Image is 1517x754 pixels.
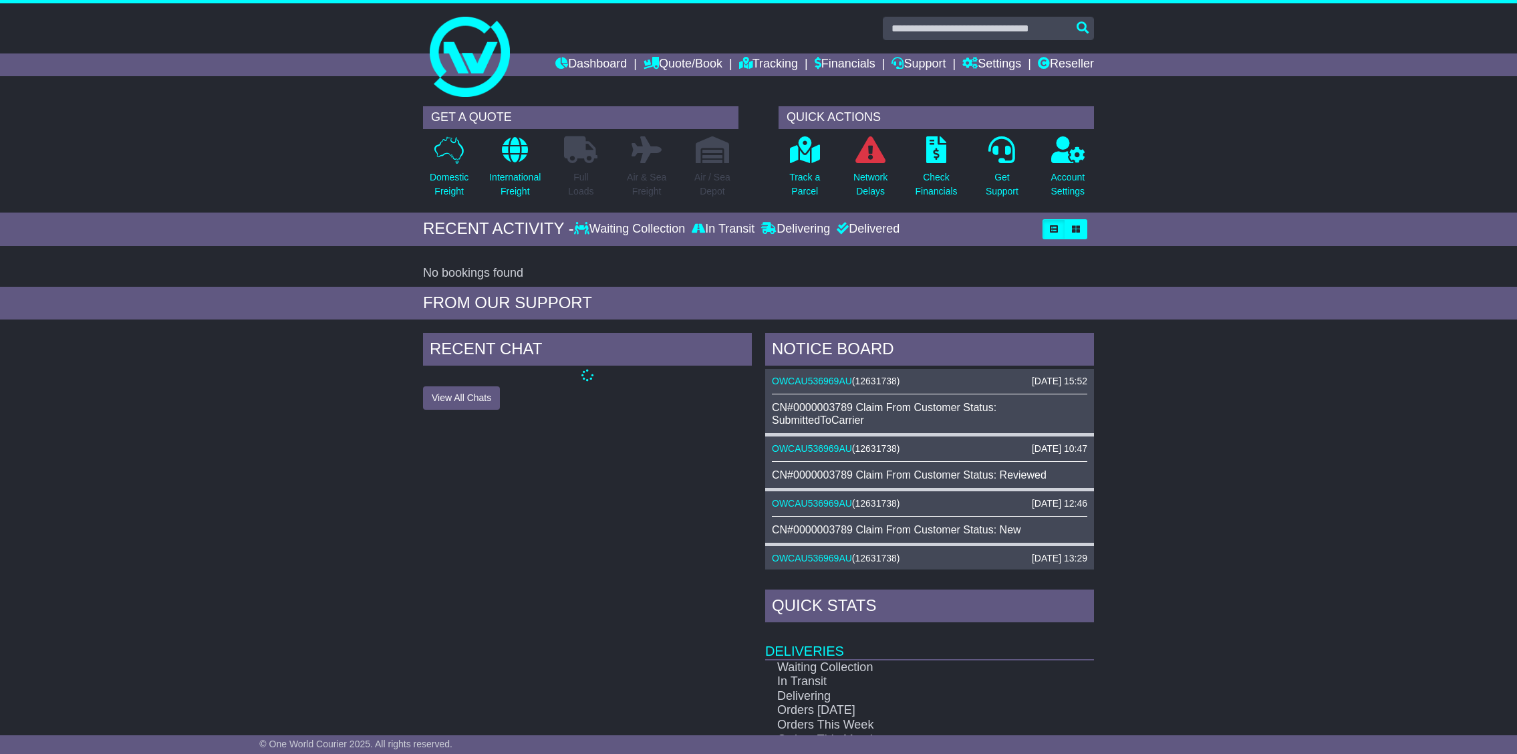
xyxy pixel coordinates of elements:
[855,553,897,563] span: 12631738
[772,376,1087,387] div: ( )
[423,106,738,129] div: GET A QUOTE
[772,401,1087,426] div: CN#0000003789 Claim From Customer Status: SubmittedToCarrier
[1051,136,1086,206] a: AccountSettings
[765,718,1047,733] td: Orders This Week
[644,53,722,76] a: Quote/Book
[694,170,730,199] p: Air / Sea Depot
[758,222,833,237] div: Delivering
[833,222,900,237] div: Delivered
[772,469,1087,481] div: CN#0000003789 Claim From Customer Status: Reviewed
[574,222,688,237] div: Waiting Collection
[815,53,875,76] a: Financials
[853,170,887,199] p: Network Delays
[789,136,821,206] a: Track aParcel
[765,733,1047,747] td: Orders This Month
[772,376,852,386] a: OWCAU536969AU
[891,53,946,76] a: Support
[423,333,752,369] div: RECENT CHAT
[772,553,1087,564] div: ( )
[772,498,1087,509] div: ( )
[765,660,1047,675] td: Waiting Collection
[627,170,666,199] p: Air & Sea Freight
[772,443,1087,455] div: ( )
[1032,443,1087,455] div: [DATE] 10:47
[789,170,820,199] p: Track a Parcel
[1051,170,1085,199] p: Account Settings
[765,626,1094,660] td: Deliveries
[259,739,452,749] span: © One World Courier 2025. All rights reserved.
[765,590,1094,626] div: Quick Stats
[688,222,758,237] div: In Transit
[564,170,597,199] p: Full Loads
[915,136,958,206] a: CheckFinancials
[985,136,1019,206] a: GetSupport
[489,170,541,199] p: International Freight
[430,170,468,199] p: Domestic Freight
[423,266,1094,281] div: No bookings found
[765,333,1094,369] div: NOTICE BOARD
[765,689,1047,704] td: Delivering
[916,170,958,199] p: Check Financials
[855,498,897,509] span: 12631738
[765,703,1047,718] td: Orders [DATE]
[962,53,1021,76] a: Settings
[855,443,897,454] span: 12631738
[423,219,574,239] div: RECENT ACTIVITY -
[429,136,469,206] a: DomesticFreight
[772,443,852,454] a: OWCAU536969AU
[489,136,541,206] a: InternationalFreight
[772,523,1087,536] div: CN#0000003789 Claim From Customer Status: New
[423,386,500,410] button: View All Chats
[855,376,897,386] span: 12631738
[423,293,1094,313] div: FROM OUR SUPPORT
[555,53,627,76] a: Dashboard
[986,170,1018,199] p: Get Support
[765,674,1047,689] td: In Transit
[1032,553,1087,564] div: [DATE] 13:29
[779,106,1094,129] div: QUICK ACTIONS
[1032,376,1087,387] div: [DATE] 15:52
[772,498,852,509] a: OWCAU536969AU
[853,136,888,206] a: NetworkDelays
[1038,53,1094,76] a: Reseller
[772,553,852,563] a: OWCAU536969AU
[739,53,798,76] a: Tracking
[1032,498,1087,509] div: [DATE] 12:46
